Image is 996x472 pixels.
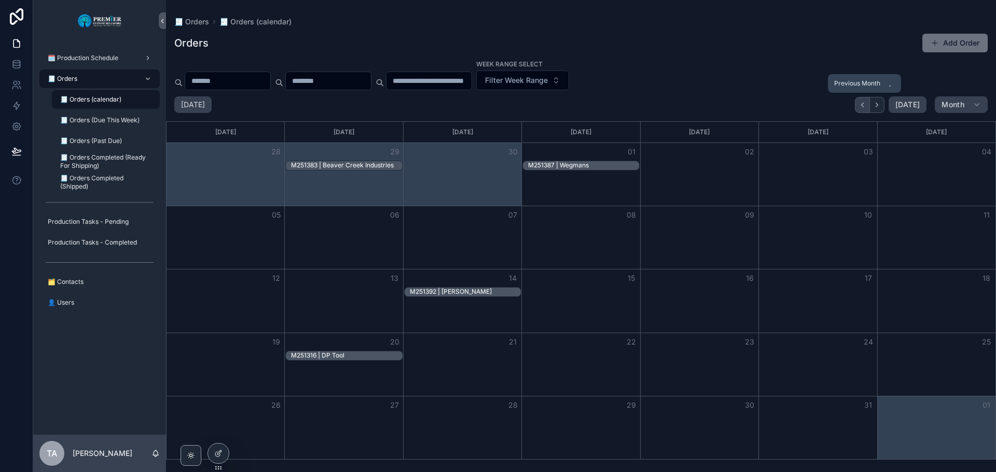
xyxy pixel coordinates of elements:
label: Week Range Select [476,59,543,68]
span: Month [942,100,964,109]
button: 20 [389,336,401,348]
span: Filter Week Range [485,75,548,85]
a: 🧾 Orders (Due This Week) [52,111,160,130]
button: 11 [980,209,993,221]
div: M251392 | Joe Frey [410,287,492,296]
button: Month [935,96,988,113]
span: 🧾 Orders [48,75,77,83]
button: 09 [743,209,756,221]
button: 21 [507,336,519,348]
a: 🗓️ Production Schedule [39,49,160,67]
div: M251392 | [PERSON_NAME] [410,288,492,296]
h1: Orders [174,36,209,50]
span: Production Tasks - Pending [48,218,129,226]
button: 31 [862,399,875,411]
button: 15 [625,272,638,284]
a: 🧾 Orders (Past Due) [52,132,160,150]
span: [DATE] [895,100,920,109]
button: 25 [980,336,993,348]
button: 26 [270,399,282,411]
a: 🧾 Orders [39,69,160,88]
img: App logo [77,12,122,29]
button: 28 [270,146,282,158]
a: 🧾 Orders Completed (Shipped) [52,173,160,192]
button: 17 [862,272,875,284]
div: [DATE] [168,122,283,142]
button: 24 [862,336,875,348]
button: 03 [862,146,875,158]
span: 🧾 Orders Completed (Ready For Shipping) [60,153,149,170]
button: Add Order [922,34,988,52]
span: 🗂️ Contacts [48,278,84,286]
div: M251316 | DP Tool [291,351,344,360]
button: 04 [980,146,993,158]
a: Production Tasks - Completed [39,233,160,252]
button: 13 [389,272,401,284]
a: 🗂️ Contacts [39,273,160,291]
button: [DATE] [889,96,926,113]
a: Production Tasks - Pending [39,212,160,231]
div: [DATE] [760,122,875,142]
button: 22 [625,336,638,348]
button: 29 [625,399,638,411]
button: 28 [507,399,519,411]
button: Back [855,97,870,113]
span: TA [47,447,57,460]
button: 02 [743,146,756,158]
a: 🧾 Orders (calendar) [219,17,292,27]
button: 23 [743,336,756,348]
div: [DATE] [286,122,401,142]
div: M251316 | DP Tool [291,351,344,360]
a: 🧾 Orders [174,17,209,27]
button: 16 [743,272,756,284]
div: [DATE] [523,122,638,142]
div: [DATE] [405,122,520,142]
p: [PERSON_NAME] [73,448,132,459]
button: 05 [270,209,282,221]
div: [DATE] [879,122,994,142]
h2: [DATE] [181,99,205,110]
div: M251387 | Wegmans [528,161,589,169]
button: 12 [270,272,282,284]
span: 🧾 Orders Completed (Shipped) [60,174,149,191]
button: 07 [507,209,519,221]
a: 👤 Users [39,293,160,312]
div: M251383 | Beaver Creek Industries [291,161,394,169]
div: scrollable content [33,41,166,325]
button: 10 [862,209,875,221]
button: Select Button [476,70,569,90]
button: 06 [389,209,401,221]
button: 01 [625,146,638,158]
button: 18 [980,272,993,284]
button: 08 [625,209,638,221]
span: 🗓️ Production Schedule [48,54,118,62]
button: 29 [389,146,401,158]
span: 🧾 Orders (calendar) [60,95,121,104]
span: , [886,79,894,88]
span: 🧾 Orders (Past Due) [60,137,122,145]
button: 19 [270,336,282,348]
span: Previous Month [834,79,880,88]
span: 🧾 Orders (Due This Week) [60,116,140,124]
button: 01 [980,399,993,411]
button: 30 [743,399,756,411]
div: [DATE] [642,122,757,142]
button: 30 [507,146,519,158]
a: 🧾 Orders Completed (Ready For Shipping) [52,152,160,171]
span: Production Tasks - Completed [48,238,137,247]
button: Next [870,97,884,113]
div: Month View [166,121,996,460]
button: 27 [389,399,401,411]
button: 14 [507,272,519,284]
span: 👤 Users [48,298,74,307]
a: 🧾 Orders (calendar) [52,90,160,109]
